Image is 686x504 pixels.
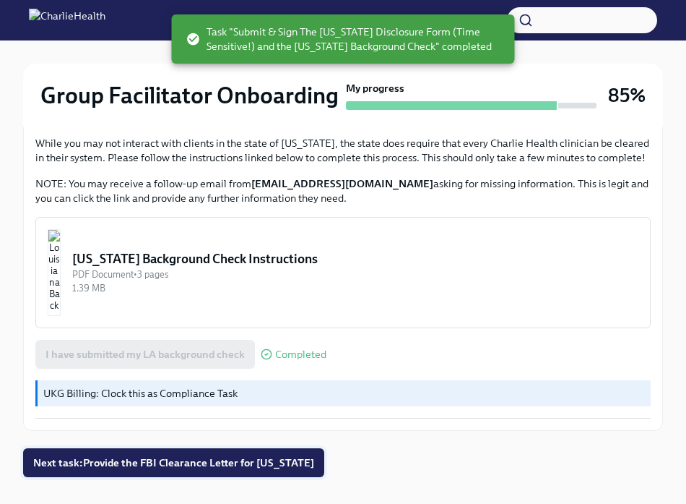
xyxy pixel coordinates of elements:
[48,229,61,316] img: Louisiana Background Check Instructions
[251,177,433,190] strong: [EMAIL_ADDRESS][DOMAIN_NAME]
[35,136,651,165] p: While you may not interact with clients in the state of [US_STATE], the state does require that e...
[72,268,638,281] div: PDF Document • 3 pages
[72,250,638,268] div: [US_STATE] Background Check Instructions
[29,9,105,32] img: CharlieHealth
[346,81,404,95] strong: My progress
[40,81,339,110] h2: Group Facilitator Onboarding
[23,448,324,477] button: Next task:Provide the FBI Clearance Letter for [US_STATE]
[35,176,651,205] p: NOTE: You may receive a follow-up email from asking for missing information. This is legit and yo...
[35,217,651,328] button: [US_STATE] Background Check InstructionsPDF Document•3 pages1.39 MB
[72,281,638,295] div: 1.39 MB
[43,386,645,401] p: UKG Billing: Clock this as Compliance Task
[33,456,314,470] span: Next task : Provide the FBI Clearance Letter for [US_STATE]
[608,82,646,108] h3: 85%
[186,25,503,54] span: Task "Submit & Sign The [US_STATE] Disclosure Form (Time Sensitive!) and the [US_STATE] Backgroun...
[275,349,326,360] span: Completed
